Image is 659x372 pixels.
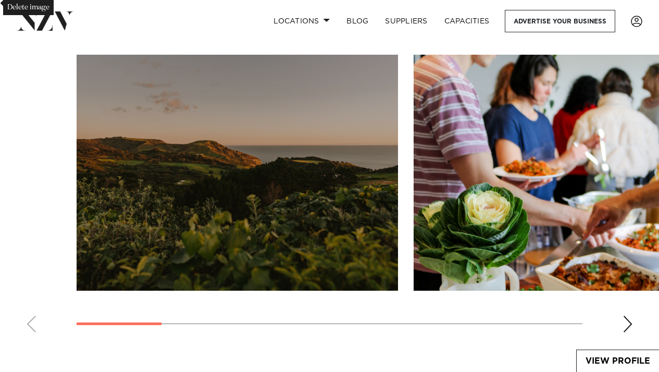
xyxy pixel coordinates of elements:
a: Capacities [436,10,498,32]
swiper-slide: 1 / 9 [77,55,398,291]
a: BLOG [338,10,377,32]
a: View Profile [577,350,659,372]
a: SUPPLIERS [377,10,436,32]
a: Advertise your business [505,10,615,32]
img: nzv-logo.png [17,11,73,30]
img: esyrEOLa2rpvuA1jN7z6UT7HHW0E6iaFET9SgTP1.jpg [77,55,398,291]
a: Locations [265,10,338,32]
